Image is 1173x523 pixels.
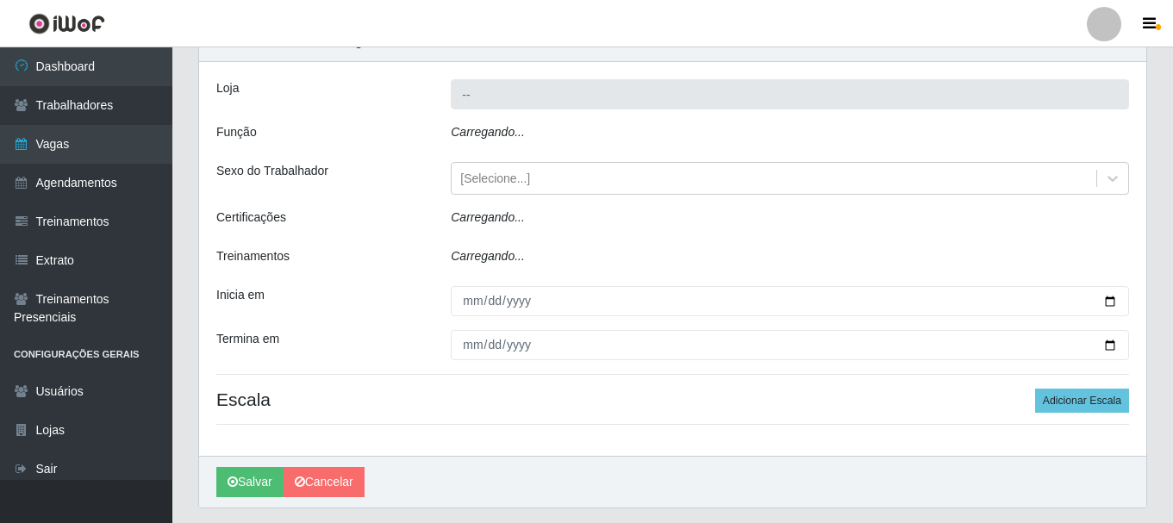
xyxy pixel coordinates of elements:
[216,330,279,348] label: Termina em
[216,467,284,497] button: Salvar
[216,247,290,265] label: Treinamentos
[451,330,1129,360] input: 00/00/0000
[216,162,328,180] label: Sexo do Trabalhador
[451,286,1129,316] input: 00/00/0000
[216,79,239,97] label: Loja
[216,389,1129,410] h4: Escala
[216,209,286,227] label: Certificações
[1035,389,1129,413] button: Adicionar Escala
[216,123,257,141] label: Função
[451,125,525,139] i: Carregando...
[451,210,525,224] i: Carregando...
[460,170,530,188] div: [Selecione...]
[451,249,525,263] i: Carregando...
[216,286,265,304] label: Inicia em
[28,13,105,34] img: CoreUI Logo
[284,467,365,497] a: Cancelar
